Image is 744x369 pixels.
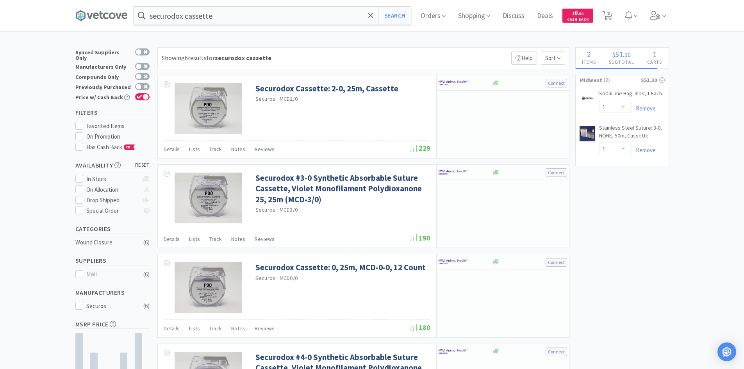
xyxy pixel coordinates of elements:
[280,95,298,102] span: MCD2/0
[86,121,150,131] div: Favorited Items
[255,173,428,205] a: Securodox #3-0 Synthetic Absorbable Suture Cassette, Violet Monofilament Polydioxanone 25, 25m (M...
[624,51,631,59] span: 30
[255,235,275,242] span: Reviews
[86,175,138,184] div: In Stock
[164,146,180,153] span: Details
[86,132,150,141] div: On Promotion
[75,108,150,117] h5: Filters
[603,58,641,66] h4: Subtotal
[534,12,556,20] a: Deals
[576,58,603,66] h4: Items
[641,58,669,66] h4: Carts
[255,95,276,102] a: Securos
[277,275,278,282] span: ·
[717,342,736,361] div: Open Intercom Messenger
[612,51,615,59] span: $
[255,262,426,273] a: Securodox Cassette: 0, 25m, MCD-0-0, 12 Count
[143,270,150,279] div: ( 6 )
[75,238,139,247] div: Wound Closure
[86,196,138,205] div: Drop Shipped
[439,166,468,178] img: f6b2451649754179b5b4e0c70c3f7cb0_2.png
[231,325,245,332] span: Notes
[255,325,275,332] span: Reviews
[75,161,150,170] h5: Availability
[410,144,430,153] span: 229
[280,275,298,282] span: MCD0/0
[439,77,468,89] img: f6b2451649754179b5b4e0c70c3f7cb0_2.png
[175,262,242,313] img: 1a3a223888dd42d7b3a8439a7137769a_637655.png
[277,95,278,102] span: ·
[75,256,150,265] h5: Suppliers
[143,301,150,311] div: ( 6 )
[164,325,180,332] span: Details
[439,256,468,267] img: f6b2451649754179b5b4e0c70c3f7cb0_2.png
[75,83,131,90] div: Previously Purchased
[231,146,245,153] span: Notes
[573,11,575,16] span: $
[573,9,583,16] span: 0
[189,325,200,332] span: Lists
[209,235,222,242] span: Track
[567,18,589,23] span: Cash Back
[277,206,278,213] span: ·
[164,235,180,242] span: Details
[255,83,398,94] a: Securodox Cassette: 2-0, 25m, Cassette
[255,206,276,213] a: Securos
[134,7,411,25] input: Search by item, sku, manufacturer, ingredient, size...
[231,235,245,242] span: Notes
[280,206,298,213] span: MCD3/0
[546,348,567,356] button: Connect
[175,173,242,223] img: d29a5d47f81f4ef6b3f06c6345cf31ec_636474.png
[580,126,595,141] img: 644c78af6ea04a8c8bbaccc162cbf908_123750.jpeg
[86,206,138,216] div: Special Order
[546,258,567,267] button: Connect
[641,76,665,84] div: $51.30
[75,48,131,61] div: Synced Suppliers Only
[135,161,150,169] span: reset
[580,91,595,106] img: a94f800b3b9e45d2ac18155c6d524d5c_124999.jpeg
[580,76,603,84] span: Midwest
[500,12,528,20] a: Discuss
[143,238,150,247] div: ( 6 )
[162,53,271,63] div: Showing 6 results
[599,90,662,101] a: SodaLime Bag: 3lbs, 1 Each
[603,76,641,84] span: ( 2 )
[653,49,657,59] span: 1
[86,270,135,279] div: MWI
[86,185,138,194] div: On Allocation
[562,5,593,26] a: $0.00Cash Back
[75,93,131,100] div: Price w/ Cash Back
[410,323,430,332] span: 180
[75,225,150,234] h5: Categories
[410,234,430,242] span: 190
[255,275,276,282] a: Securos
[603,50,641,58] div: .
[546,79,567,87] button: Connect
[86,143,135,151] span: Has Cash Back
[378,7,411,25] button: Search
[578,11,583,16] span: . 00
[75,73,131,80] div: Compounds Only
[439,346,468,357] img: f6b2451649754179b5b4e0c70c3f7cb0_2.png
[75,288,150,297] h5: Manufacturers
[189,235,200,242] span: Lists
[632,105,656,112] a: Remove
[215,54,271,62] strong: securodox cassette
[255,146,275,153] span: Reviews
[541,52,565,65] span: Sort
[207,54,271,62] span: for
[75,320,150,329] h5: MSRP Price
[599,124,665,143] a: Stainless Steel Suture: 3-0, NONE, 50m, Cassette
[546,168,567,177] button: Connect
[511,52,537,65] p: Help
[615,49,623,59] span: 51
[209,146,222,153] span: Track
[175,83,242,134] img: 4f014051a9c24d83880d644c196972e0_637731.png
[189,146,200,153] span: Lists
[587,49,591,59] span: 2
[209,325,222,332] span: Track
[86,301,135,311] div: Securos
[599,13,616,20] a: 2
[124,145,132,150] span: CB
[75,63,131,70] div: Manufacturers Only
